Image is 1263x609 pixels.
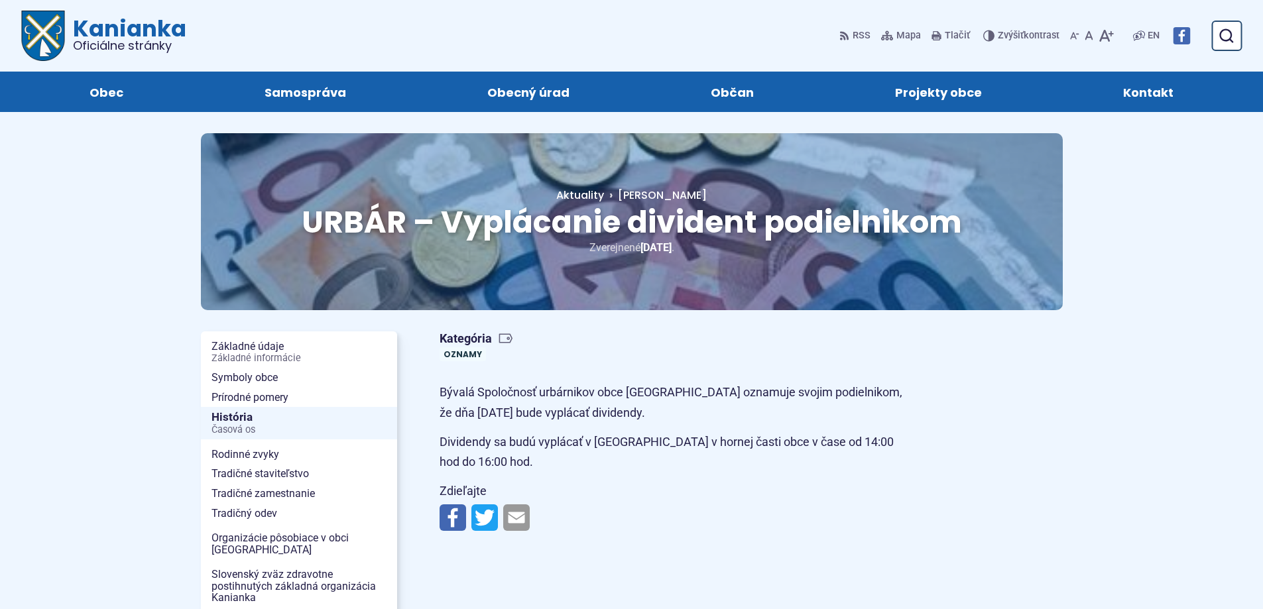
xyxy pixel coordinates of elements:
[945,30,970,42] span: Tlačiť
[211,504,387,524] span: Tradičný odev
[896,28,921,44] span: Mapa
[32,72,180,112] a: Obec
[998,30,1059,42] span: kontrast
[839,22,873,50] a: RSS
[440,331,513,347] span: Kategória
[640,241,672,254] span: [DATE]
[440,382,910,423] p: Bývalá Spoločnosť urbárnikov obce [GEOGRAPHIC_DATA] oznamuje svojim podielnikom, že dňa [DATE] bu...
[929,22,973,50] button: Tlačiť
[201,484,397,504] a: Tradičné zamestnanie
[211,368,387,388] span: Symboly obce
[302,201,962,243] span: URBÁR – Vyplácanie divident podielnikom
[201,388,397,408] a: Prírodné pomery
[211,565,387,608] span: Slovenský zväz zdravotne postihnutých základná organizácia Kanianka
[998,30,1024,41] span: Zvýšiť
[211,425,387,435] span: Časová os
[1173,27,1190,44] img: Prejsť na Facebook stránku
[201,528,397,559] a: Organizácie pôsobiace v obci [GEOGRAPHIC_DATA]
[556,188,604,203] a: Aktuality
[878,22,924,50] a: Mapa
[201,407,397,439] a: HistóriaČasová os
[440,432,910,472] p: Dividendy sa budú vyplácať v [GEOGRAPHIC_DATA] v hornej časti obce v čase od 14:00 hod do 16:00 hod.
[711,72,754,112] span: Občan
[211,528,387,559] span: Organizácie pôsobiace v obci [GEOGRAPHIC_DATA]
[604,188,707,203] a: [PERSON_NAME]
[207,72,403,112] a: Samospráva
[211,464,387,484] span: Tradičné staviteľstvo
[1145,28,1162,44] a: EN
[211,445,387,465] span: Rodinné zvyky
[201,504,397,524] a: Tradičný odev
[1096,22,1116,50] button: Zväčšiť veľkosť písma
[65,17,186,52] span: Kanianka
[201,565,397,608] a: Slovenský zväz zdravotne postihnutých základná organizácia Kanianka
[201,337,397,368] a: Základné údajeZákladné informácie
[440,347,486,361] a: Oznamy
[1066,72,1231,112] a: Kontakt
[211,353,387,364] span: Základné informácie
[983,22,1062,50] button: Zvýšiťkontrast
[201,464,397,484] a: Tradičné staviteľstvo
[211,388,387,408] span: Prírodné pomery
[73,40,186,52] span: Oficiálne stránky
[21,11,65,61] img: Prejsť na domovskú stránku
[1148,28,1160,44] span: EN
[487,72,570,112] span: Obecný úrad
[471,504,498,531] img: Zdieľať na Twitteri
[211,407,387,439] span: História
[1123,72,1173,112] span: Kontakt
[21,11,186,61] a: Logo Kanianka, prejsť na domovskú stránku.
[895,72,982,112] span: Projekty obce
[838,72,1040,112] a: Projekty obce
[211,337,387,368] span: Základné údaje
[265,72,346,112] span: Samospráva
[211,484,387,504] span: Tradičné zamestnanie
[1067,22,1082,50] button: Zmenšiť veľkosť písma
[243,239,1020,256] p: Zverejnené .
[201,445,397,465] a: Rodinné zvyky
[440,504,466,531] img: Zdieľať na Facebooku
[440,481,910,502] p: Zdieľajte
[1082,22,1096,50] button: Nastaviť pôvodnú veľkosť písma
[618,188,707,203] span: [PERSON_NAME]
[201,368,397,388] a: Symboly obce
[654,72,812,112] a: Občan
[90,72,123,112] span: Obec
[853,28,871,44] span: RSS
[430,72,627,112] a: Obecný úrad
[503,504,530,531] img: Zdieľať e-mailom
